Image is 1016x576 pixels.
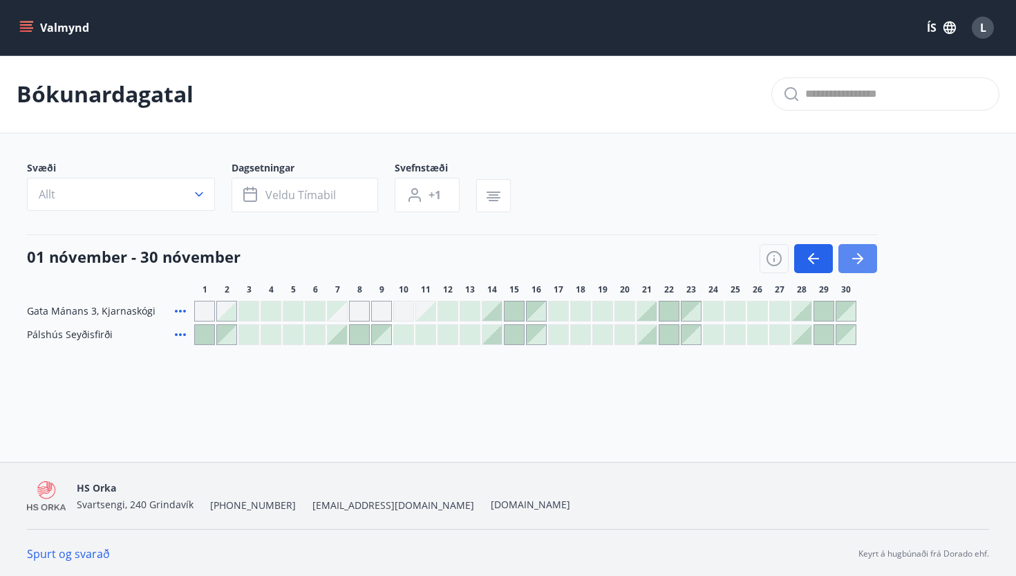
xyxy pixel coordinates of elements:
[465,284,475,295] span: 13
[203,284,207,295] span: 1
[395,178,460,212] button: +1
[312,499,474,512] span: [EMAIL_ADDRESS][DOMAIN_NAME]
[395,161,476,178] span: Svefnstæði
[39,187,55,202] span: Allt
[265,187,336,203] span: Veldu tímabil
[664,284,674,295] span: 22
[77,481,116,494] span: HS Orka
[919,15,963,40] button: ÍS
[232,161,395,178] span: Dagsetningar
[194,301,215,322] div: Gráir dagar eru ekki bókanlegir
[27,304,156,318] span: Gata Mánans 3, Kjarnaskógi
[966,11,999,44] button: L
[27,246,241,267] h4: 01 nóvember - 30 nóvember
[429,187,441,203] span: +1
[509,284,519,295] span: 15
[77,498,194,511] span: Svartsengi, 240 Grindavík
[642,284,652,295] span: 21
[620,284,630,295] span: 20
[393,301,414,322] div: Gráir dagar eru ekki bókanlegir
[858,548,989,560] p: Keyrt á hugbúnaði frá Dorado ehf.
[797,284,807,295] span: 28
[399,284,408,295] span: 10
[335,284,340,295] span: 7
[686,284,696,295] span: 23
[27,161,232,178] span: Svæði
[210,499,296,512] span: [PHONE_NUMBER]
[753,284,762,295] span: 26
[291,284,296,295] span: 5
[27,178,215,211] button: Allt
[531,284,541,295] span: 16
[247,284,252,295] span: 3
[225,284,229,295] span: 2
[27,546,110,561] a: Spurt og svarað
[27,481,66,511] img: 4KEE8UqMSwrAKrdyHDgoo3yWdiux5j3SefYx3pqm.png
[27,328,113,342] span: Pálshús Seyðisfirði
[17,79,194,109] p: Bókunardagatal
[443,284,453,295] span: 12
[357,284,362,295] span: 8
[379,284,384,295] span: 9
[980,20,986,35] span: L
[269,284,274,295] span: 4
[576,284,585,295] span: 18
[327,301,348,322] div: Gráir dagar eru ekki bókanlegir
[487,284,497,295] span: 14
[371,301,392,322] div: Gráir dagar eru ekki bókanlegir
[232,178,378,212] button: Veldu tímabil
[349,301,370,322] div: Gráir dagar eru ekki bókanlegir
[775,284,784,295] span: 27
[819,284,829,295] span: 29
[731,284,740,295] span: 25
[313,284,318,295] span: 6
[554,284,563,295] span: 17
[598,284,608,295] span: 19
[17,15,95,40] button: menu
[421,284,431,295] span: 11
[708,284,718,295] span: 24
[841,284,851,295] span: 30
[491,498,570,511] a: [DOMAIN_NAME]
